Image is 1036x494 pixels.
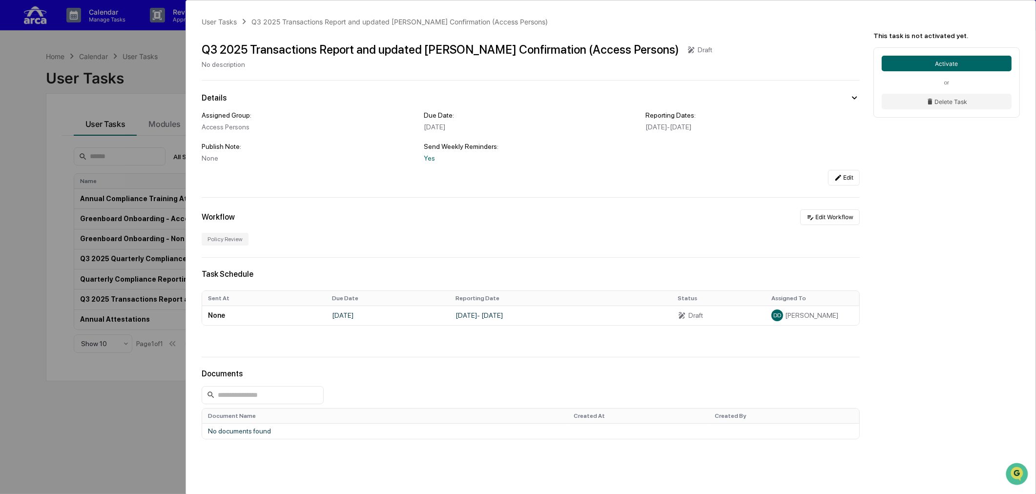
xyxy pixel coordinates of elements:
div: This task is not activated yet. [873,32,1020,40]
div: Task Schedule [202,269,860,279]
div: Policy Review [202,233,249,246]
div: User Tasks [202,18,237,26]
div: or [882,79,1012,86]
button: Delete Task [882,94,1012,109]
div: None [202,154,416,162]
div: Due Date: [424,111,638,119]
iframe: Open customer support [1005,462,1031,488]
a: 🔎Data Lookup [6,188,65,206]
td: [DATE] - [DATE] [450,306,672,325]
div: Workflow [202,212,235,222]
div: Past conversations [10,108,65,116]
th: Reporting Date [450,291,672,306]
span: Pylon [97,216,118,223]
div: No description [202,61,712,68]
span: [PERSON_NAME] [785,311,838,319]
div: Draft [688,311,703,319]
span: Data Lookup [20,192,62,202]
div: Details [202,93,227,103]
th: Assigned To [766,291,859,306]
td: [DATE] [326,306,450,325]
div: We're available if you need us! [44,84,134,92]
img: 1746055101610-c473b297-6a78-478c-a979-82029cc54cd1 [10,75,27,92]
a: 🖐️Preclearance [6,169,67,187]
div: Assigned Group: [202,111,416,119]
th: Created At [568,409,709,423]
p: How can we help? [10,21,178,36]
button: Start new chat [166,78,178,89]
div: Q3 2025 Transactions Report and updated [PERSON_NAME] Confirmation (Access Persons) [251,18,548,26]
div: Yes [424,154,638,162]
span: [PERSON_NAME] [30,133,79,141]
span: DD [773,312,781,319]
span: Attestations [81,173,121,183]
th: Document Name [202,409,568,423]
span: [DATE] [86,133,106,141]
div: Publish Note: [202,143,416,150]
div: Reporting Dates: [645,111,860,119]
th: Sent At [202,291,326,306]
div: [DATE] [424,123,638,131]
td: No documents found [202,423,859,439]
img: 8933085812038_c878075ebb4cc5468115_72.jpg [21,75,38,92]
th: Due Date [326,291,450,306]
button: See all [151,106,178,118]
button: Edit [828,170,860,185]
div: 🔎 [10,193,18,201]
a: 🗄️Attestations [67,169,125,187]
button: Edit Workflow [800,209,860,225]
th: Created By [709,409,859,423]
span: • [81,133,84,141]
div: 🖐️ [10,174,18,182]
button: Activate [882,56,1012,71]
img: Jack Rasmussen [10,123,25,139]
div: Send Weekly Reminders: [424,143,638,150]
span: [DATE] - [DATE] [645,123,691,131]
div: 🗄️ [71,174,79,182]
div: Access Persons [202,123,416,131]
img: 1746055101610-c473b297-6a78-478c-a979-82029cc54cd1 [20,133,27,141]
span: Preclearance [20,173,63,183]
div: Documents [202,369,860,378]
div: Start new chat [44,75,160,84]
div: Draft [698,46,712,54]
td: None [202,306,326,325]
th: Status [672,291,766,306]
a: Powered byPylon [69,215,118,223]
div: Q3 2025 Transactions Report and updated [PERSON_NAME] Confirmation (Access Persons) [202,42,679,57]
